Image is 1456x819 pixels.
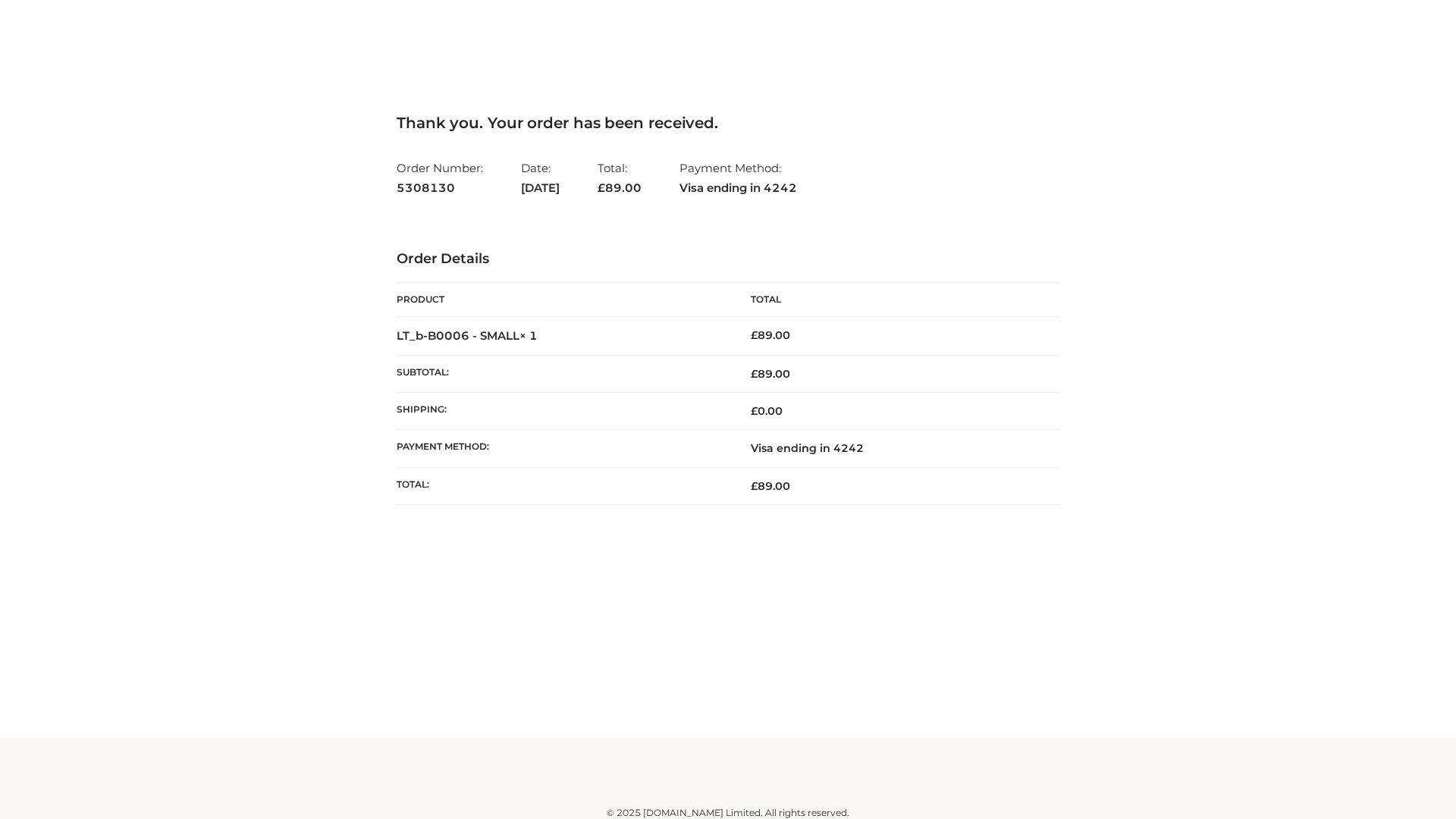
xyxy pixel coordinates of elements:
li: Date: [521,155,560,201]
strong: 5308130 [397,178,483,198]
li: Order Number: [397,155,483,201]
h3: Thank you. Your order has been received. [397,114,1059,132]
li: Total: [598,155,642,201]
th: Shipping: [397,393,728,430]
th: Total: [397,467,728,504]
span: 89.00 [751,479,790,493]
th: Subtotal: [397,355,728,392]
span: £ [751,479,758,493]
span: £ [598,180,605,195]
strong: [DATE] [521,178,560,198]
bdi: 0.00 [751,404,783,418]
h3: Order Details [397,251,1059,268]
span: 89.00 [598,180,642,195]
td: Visa ending in 4242 [728,430,1059,467]
span: £ [751,404,758,418]
strong: Visa ending in 4242 [679,178,797,198]
span: 89.00 [751,367,790,381]
th: Total [728,283,1059,317]
bdi: 89.00 [751,328,790,342]
span: £ [751,367,758,381]
th: Product [397,283,728,317]
strong: LT_b-B0006 - SMALL [397,328,538,343]
li: Payment Method: [679,155,797,201]
span: £ [751,328,758,342]
strong: × 1 [519,328,538,343]
th: Payment method: [397,430,728,467]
